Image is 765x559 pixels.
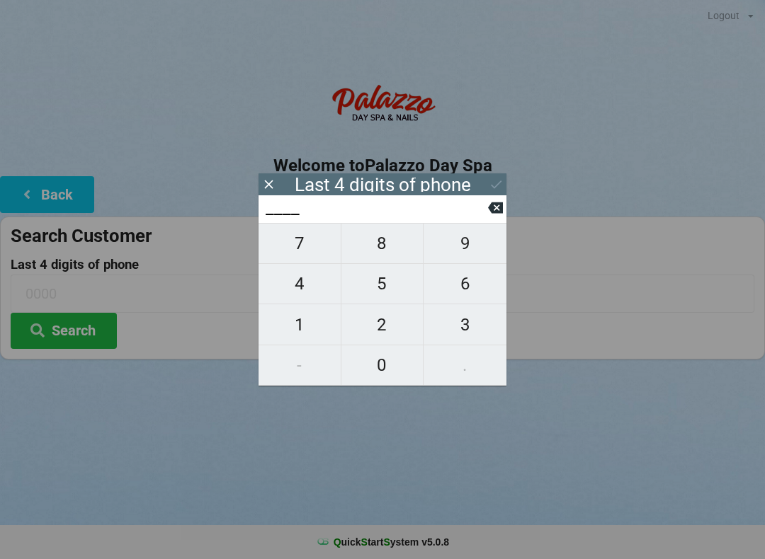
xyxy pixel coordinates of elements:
button: 7 [259,223,341,264]
button: 1 [259,304,341,345]
div: Last 4 digits of phone [295,178,471,192]
span: 1 [259,310,341,340]
span: 0 [341,350,424,380]
button: 5 [341,264,424,304]
button: 9 [424,223,506,264]
span: 4 [259,269,341,299]
button: 3 [424,304,506,345]
button: 0 [341,345,424,386]
span: 3 [424,310,506,340]
span: 8 [341,229,424,258]
span: 2 [341,310,424,340]
span: 9 [424,229,506,258]
span: 6 [424,269,506,299]
button: 6 [424,264,506,304]
button: 4 [259,264,341,304]
span: 7 [259,229,341,258]
button: 8 [341,223,424,264]
button: 2 [341,304,424,345]
span: 5 [341,269,424,299]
